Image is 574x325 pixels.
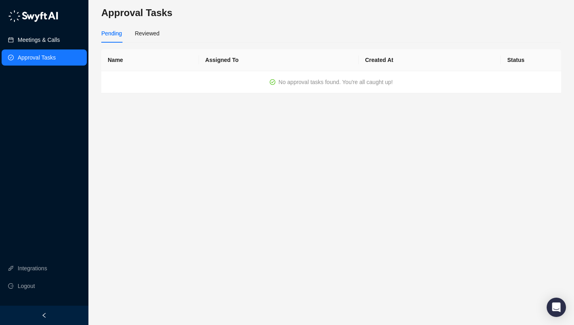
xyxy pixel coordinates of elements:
[101,29,122,38] div: Pending
[135,29,159,38] div: Reviewed
[41,313,47,318] span: left
[18,278,35,294] span: Logout
[8,10,58,22] img: logo-05li4sbe.png
[8,283,14,289] span: logout
[18,49,56,66] a: Approval Tasks
[101,6,561,19] h3: Approval Tasks
[18,32,60,48] a: Meetings & Calls
[547,298,566,317] div: Open Intercom Messenger
[359,49,501,71] th: Created At
[18,260,47,276] a: Integrations
[199,49,359,71] th: Assigned To
[279,79,393,85] span: No approval tasks found. You're all caught up!
[501,49,561,71] th: Status
[101,49,199,71] th: Name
